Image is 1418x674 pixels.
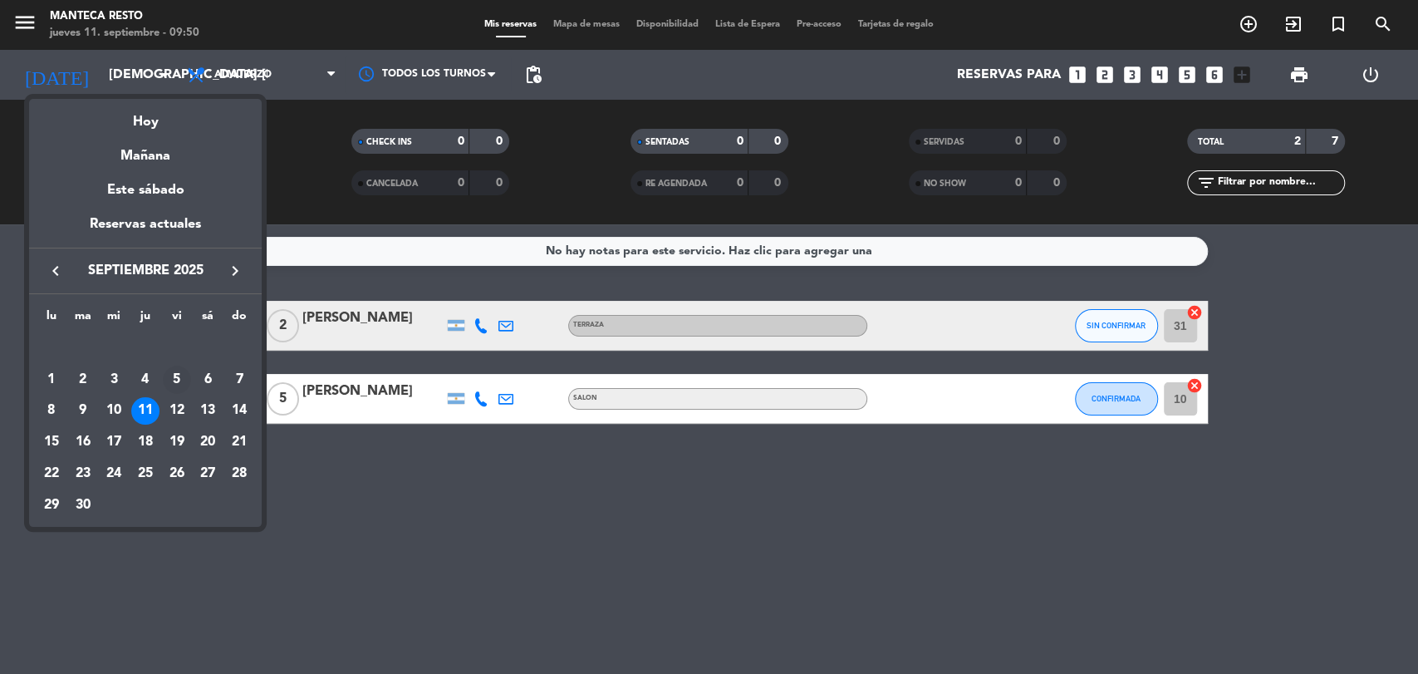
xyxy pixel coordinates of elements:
div: 23 [69,460,97,488]
td: 29 de septiembre de 2025 [36,490,67,521]
td: 14 de septiembre de 2025 [223,396,255,427]
td: 25 de septiembre de 2025 [130,458,161,490]
i: keyboard_arrow_left [46,261,66,281]
td: 16 de septiembre de 2025 [67,426,99,458]
div: 28 [225,460,253,488]
i: keyboard_arrow_right [225,261,245,281]
div: 7 [225,366,253,394]
div: 27 [194,460,222,488]
div: 26 [163,460,191,488]
td: 20 de septiembre de 2025 [193,426,224,458]
div: 11 [131,397,159,426]
div: 24 [100,460,128,488]
th: lunes [36,307,67,332]
td: 23 de septiembre de 2025 [67,458,99,490]
td: 7 de septiembre de 2025 [223,364,255,396]
td: 2 de septiembre de 2025 [67,364,99,396]
div: Hoy [29,99,262,133]
td: 30 de septiembre de 2025 [67,490,99,521]
td: 3 de septiembre de 2025 [98,364,130,396]
td: 10 de septiembre de 2025 [98,396,130,427]
button: keyboard_arrow_left [41,260,71,282]
td: 27 de septiembre de 2025 [193,458,224,490]
td: 1 de septiembre de 2025 [36,364,67,396]
div: 17 [100,428,128,456]
th: martes [67,307,99,332]
td: 21 de septiembre de 2025 [223,426,255,458]
div: Este sábado [29,167,262,214]
td: 28 de septiembre de 2025 [223,458,255,490]
td: 13 de septiembre de 2025 [193,396,224,427]
td: 24 de septiembre de 2025 [98,458,130,490]
td: 17 de septiembre de 2025 [98,426,130,458]
div: 15 [37,428,66,456]
div: 30 [69,491,97,519]
th: viernes [161,307,193,332]
div: 25 [131,460,159,488]
div: 14 [225,397,253,426]
td: SEP. [36,332,255,364]
div: 16 [69,428,97,456]
th: jueves [130,307,161,332]
td: 11 de septiembre de 2025 [130,396,161,427]
div: 22 [37,460,66,488]
td: 4 de septiembre de 2025 [130,364,161,396]
td: 18 de septiembre de 2025 [130,426,161,458]
td: 8 de septiembre de 2025 [36,396,67,427]
div: Reservas actuales [29,214,262,248]
div: 2 [69,366,97,394]
div: 1 [37,366,66,394]
div: 20 [194,428,222,456]
div: 13 [194,397,222,426]
span: septiembre 2025 [71,260,220,282]
div: 8 [37,397,66,426]
button: keyboard_arrow_right [220,260,250,282]
td: 12 de septiembre de 2025 [161,396,193,427]
td: 9 de septiembre de 2025 [67,396,99,427]
div: 21 [225,428,253,456]
td: 22 de septiembre de 2025 [36,458,67,490]
div: 29 [37,491,66,519]
td: 19 de septiembre de 2025 [161,426,193,458]
div: 12 [163,397,191,426]
th: miércoles [98,307,130,332]
td: 26 de septiembre de 2025 [161,458,193,490]
div: 4 [131,366,159,394]
th: domingo [223,307,255,332]
div: 3 [100,366,128,394]
td: 6 de septiembre de 2025 [193,364,224,396]
div: 18 [131,428,159,456]
th: sábado [193,307,224,332]
div: Mañana [29,133,262,167]
div: 10 [100,397,128,426]
td: 5 de septiembre de 2025 [161,364,193,396]
td: 15 de septiembre de 2025 [36,426,67,458]
div: 6 [194,366,222,394]
div: 19 [163,428,191,456]
div: 5 [163,366,191,394]
div: 9 [69,397,97,426]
